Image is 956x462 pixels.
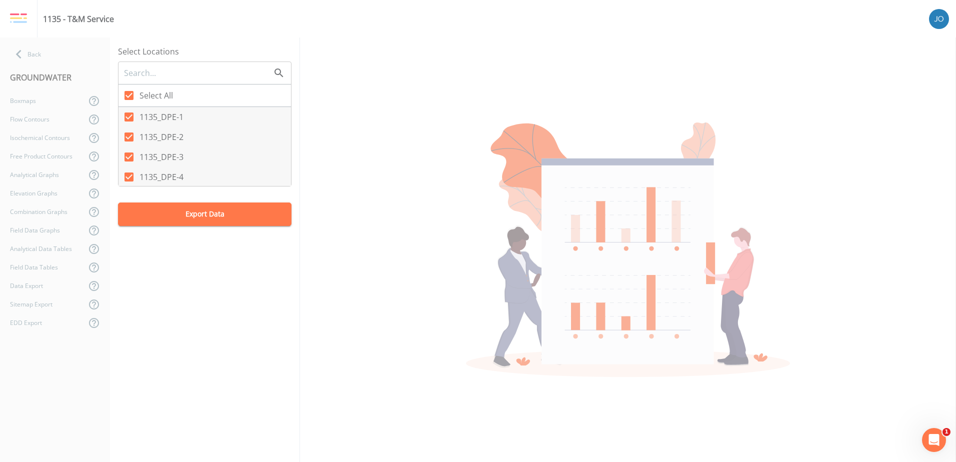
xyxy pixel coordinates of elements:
[123,66,273,79] input: Search...
[942,428,950,436] span: 1
[118,45,291,57] label: Select Locations
[43,13,114,25] div: 1135 - T&M Service
[10,13,27,24] img: logo
[139,171,183,183] span: 1135_DPE-4
[118,202,291,226] button: Export Data
[929,9,949,29] img: d2de15c11da5451b307a030ac90baa3e
[922,428,946,452] iframe: Intercom live chat
[139,89,173,101] span: Select All
[139,131,183,143] span: 1135_DPE-2
[139,111,183,123] span: 1135_DPE-1
[139,151,183,163] span: 1135_DPE-3
[466,122,790,377] img: undraw_report_building_chart-e1PV7-8T.svg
